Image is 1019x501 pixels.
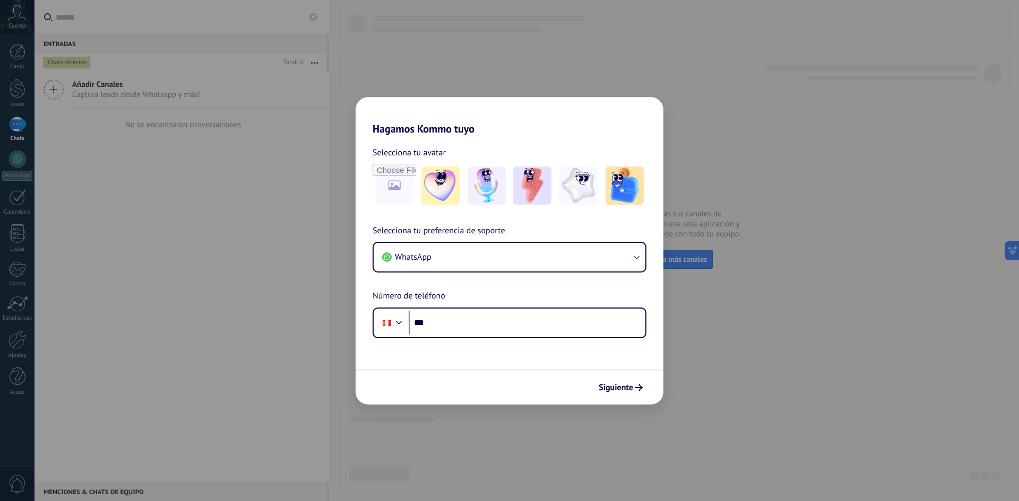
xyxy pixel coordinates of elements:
span: Siguiente [599,384,633,391]
span: Selecciona tu preferencia de soporte [373,224,505,238]
img: -5.jpeg [606,166,644,205]
img: -1.jpeg [421,166,460,205]
img: -3.jpeg [513,166,551,205]
img: -4.jpeg [559,166,598,205]
button: WhatsApp [374,243,645,271]
span: Selecciona tu avatar [373,146,446,160]
span: Número de teléfono [373,289,445,303]
button: Siguiente [594,379,647,397]
h2: Hagamos Kommo tuyo [356,97,663,135]
img: -2.jpeg [468,166,506,205]
div: Peru: + 51 [377,312,397,334]
span: WhatsApp [395,252,431,262]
